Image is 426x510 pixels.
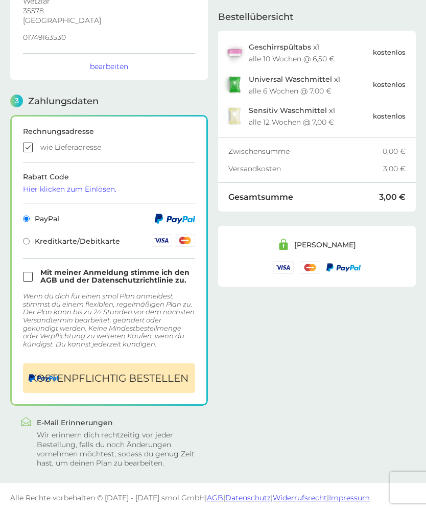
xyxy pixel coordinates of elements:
span: PayPal [23,215,59,222]
a: Widerrufsrecht [273,493,327,502]
img: /assets/icons/cards/visa.svg [273,261,294,274]
span: Bestellübersicht [218,12,293,21]
div: [PERSON_NAME] [294,241,356,248]
div: E-Mail Erinnerungen [37,419,198,426]
span: Universal Waschmittel [249,75,332,84]
p: 35578 [23,7,195,14]
div: alle 10 Wochen @ 6,50 € [249,55,335,62]
span: Zahlungsdaten [28,97,99,106]
div: 3,00 € [379,193,406,201]
span: Geschirrspültabs [249,42,311,52]
p: x 1 [249,43,319,51]
a: Impressum [329,493,370,502]
span: 3 [10,95,23,107]
div: alle 12 Wochen @ 7,00 € [249,119,334,126]
div: Wenn du dich für einen smol Plan anmeldest, stimmst du einem flexiblen, regelmäßigen Plan zu. Der... [23,292,195,348]
img: PayPal [155,214,195,224]
div: Hier klicken zum Einlösen. [23,186,195,193]
img: /assets/icons/cards/mastercard.svg [300,261,320,274]
div: Rechnungsadresse [23,128,195,135]
div: Zwischensumme [228,148,383,155]
div: 0,00 € [383,148,406,155]
span: Rabatt Code [23,172,195,193]
p: [GEOGRAPHIC_DATA] [23,17,195,24]
div: Versandkosten [228,165,383,172]
p: x 1 [249,106,335,114]
label: Mit meiner Anmeldung stimme ich den AGB und der Datenschutzrichtlinie zu. [40,269,195,284]
p: kostenlos [373,47,406,58]
a: AGB [207,493,223,502]
img: Visa [152,234,172,247]
div: Gesamtsumme [228,193,379,201]
button: bearbeiten [90,62,128,71]
p: 01749163530 [23,34,195,41]
div: 3,00 € [383,165,406,172]
div: Wir erinnern dich rechtzeitig vor jeder Bestellung, falls du noch Änderungen vornehmen möchtest, ... [37,430,198,468]
a: Datenschutz [225,493,271,502]
p: kostenlos [373,111,406,122]
img: Mastercard [175,234,195,247]
div: alle 6 Wochen @ 7,00 € [249,87,332,95]
p: kostenlos [373,79,406,90]
p: x 1 [249,75,340,83]
iframe: PayPal-paypal [23,366,195,389]
span: Sensitiv Waschmittel [249,106,327,115]
span: Kreditkarte/Debitkarte [23,238,120,245]
img: /assets/icons/paypal-logo-small.webp [326,263,361,272]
